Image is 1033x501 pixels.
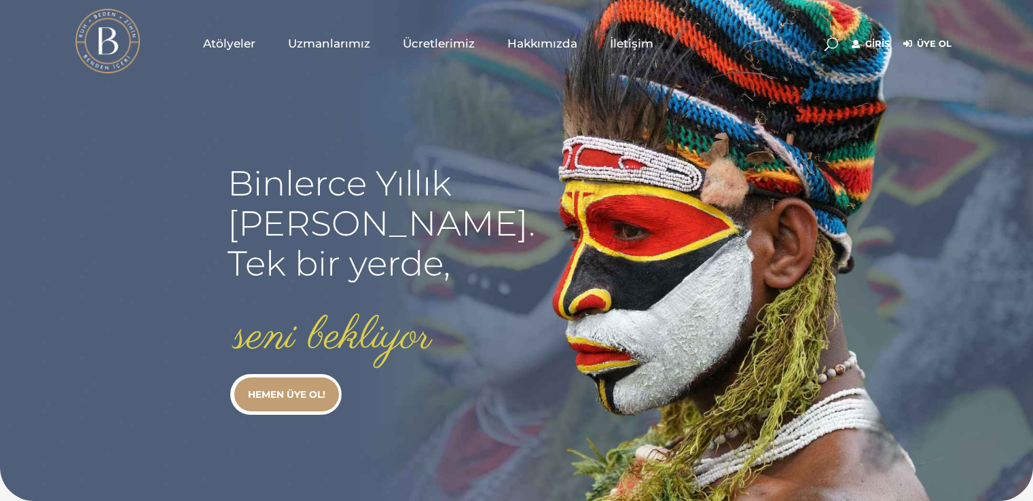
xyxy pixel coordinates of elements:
rs-layer: seni bekliyor [234,312,432,363]
a: HEMEN ÜYE OL! [234,377,339,411]
a: Hakkımızda [491,10,594,77]
span: Atölyeler [203,36,255,52]
a: Uzmanlarımız [272,10,386,77]
a: Ücretlerimiz [386,10,491,77]
span: Hakkımızda [507,36,577,52]
span: İletişim [610,36,653,52]
rs-layer: Binlerce Yıllık [PERSON_NAME]. Tek bir yerde, [228,164,535,284]
img: light logo [75,9,140,73]
a: İletişim [594,10,670,77]
span: Uzmanlarımız [288,36,370,52]
a: Atölyeler [187,10,272,77]
a: Giriş [852,36,890,52]
span: Ücretlerimiz [403,36,475,52]
a: Üye Ol [903,36,952,52]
